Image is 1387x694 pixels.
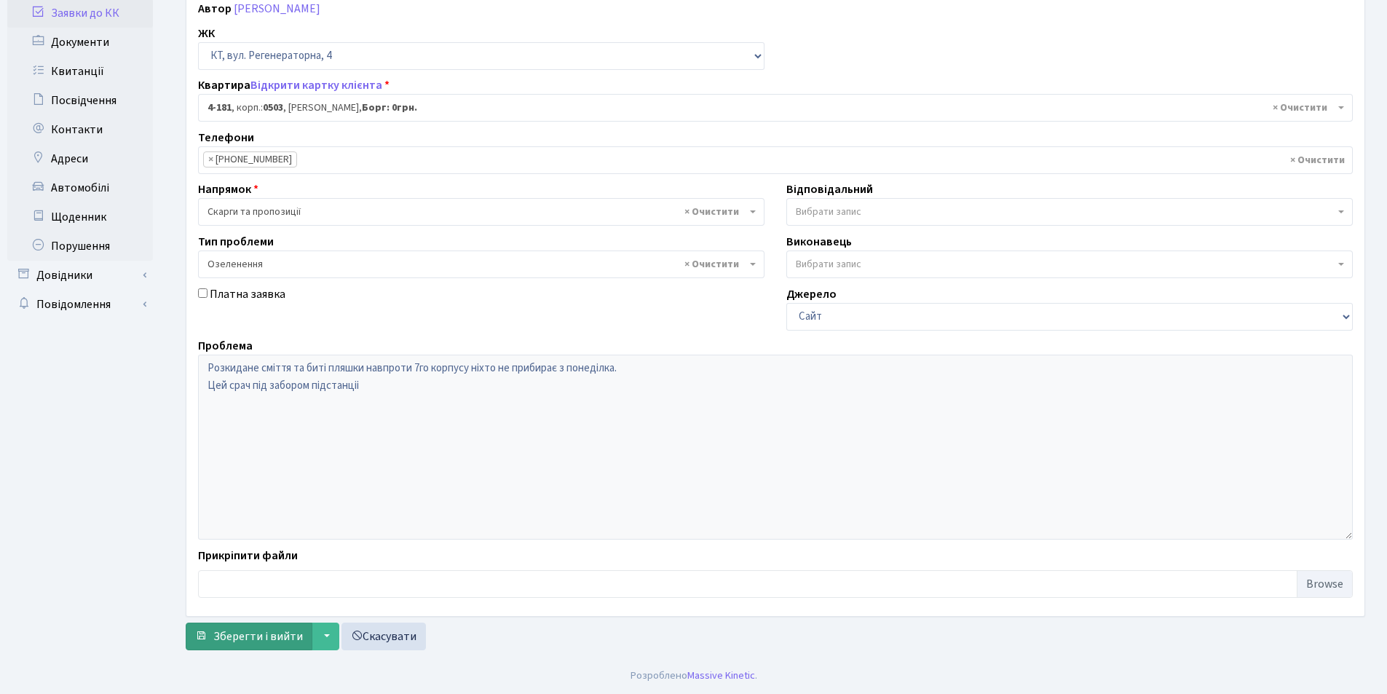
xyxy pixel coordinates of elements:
[198,337,253,355] label: Проблема
[684,205,739,219] span: Видалити всі елементи
[198,25,215,42] label: ЖК
[362,100,417,115] b: Борг: 0грн.
[7,232,153,261] a: Порушення
[198,233,274,251] label: Тип проблеми
[1290,153,1345,167] span: Видалити всі елементи
[7,290,153,319] a: Повідомлення
[198,355,1353,540] textarea: Розкидане сміття та биті пляшки навпроти 7го корпусу ніхто не прибирає з понеділка. Цей срач під ...
[341,623,426,650] a: Скасувати
[786,233,852,251] label: Виконавець
[631,668,757,684] div: Розроблено .
[208,100,1335,115] span: <b>4-181</b>, корп.: <b>0503</b>, Грищенко Юрій Васильович, <b>Борг: 0грн.</b>
[7,57,153,86] a: Квитанції
[198,129,254,146] label: Телефони
[198,94,1353,122] span: <b>4-181</b>, корп.: <b>0503</b>, Грищенко Юрій Васильович, <b>Борг: 0грн.</b>
[796,257,861,272] span: Вибрати запис
[203,151,297,167] li: 063-273-53-01
[687,668,755,683] a: Massive Kinetic
[1273,100,1327,115] span: Видалити всі елементи
[786,285,837,303] label: Джерело
[786,181,873,198] label: Відповідальний
[198,547,298,564] label: Прикріпити файли
[208,100,232,115] b: 4-181
[208,152,213,167] span: ×
[263,100,283,115] b: 0503
[7,144,153,173] a: Адреси
[796,205,861,219] span: Вибрати запис
[684,257,739,272] span: Видалити всі елементи
[234,1,320,17] a: [PERSON_NAME]
[7,86,153,115] a: Посвідчення
[198,181,258,198] label: Напрямок
[7,115,153,144] a: Контакти
[198,198,764,226] span: Скарги та пропозиції
[7,28,153,57] a: Документи
[208,257,746,272] span: Озеленення
[210,285,285,303] label: Платна заявка
[198,251,764,278] span: Озеленення
[186,623,312,650] button: Зберегти і вийти
[198,76,390,94] label: Квартира
[250,77,382,93] a: Відкрити картку клієнта
[7,173,153,202] a: Автомобілі
[208,205,746,219] span: Скарги та пропозиції
[7,202,153,232] a: Щоденник
[7,261,153,290] a: Довідники
[213,628,303,644] span: Зберегти і вийти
